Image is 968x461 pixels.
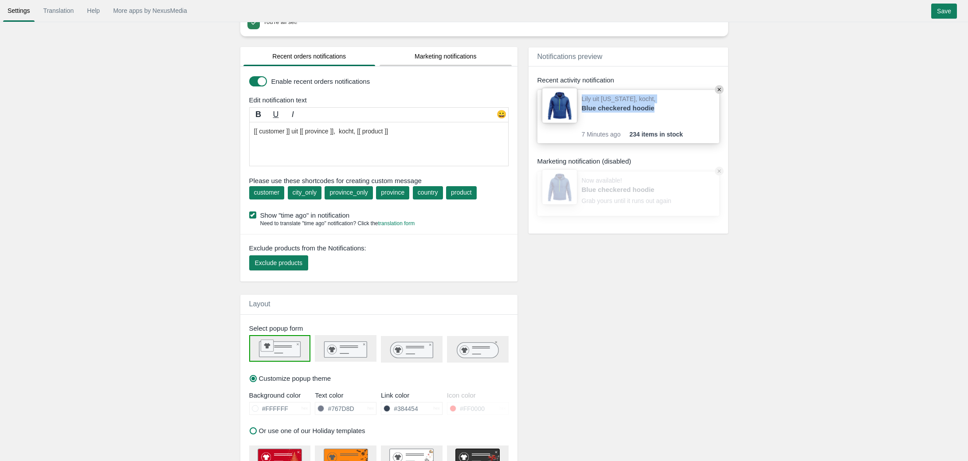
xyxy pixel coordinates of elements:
label: Show "time ago" in notification [249,211,513,220]
label: Customize popup theme [250,374,331,383]
span: Exclude products from the Notifications: [249,243,366,253]
img: 80x80_sample.jpg [542,88,577,123]
div: 😀 [495,109,508,122]
div: Background color [249,391,311,400]
label: Or use one of our Holiday templates [250,426,365,435]
a: Blue checkered hoodie [582,185,675,194]
span: hex [499,406,506,411]
div: province [381,188,404,197]
textarea: [[ customer ]] uit [[ province ]], heeft [[ product ]] Besteld. [249,122,509,166]
a: Recent orders notifications [243,47,376,66]
div: city_only [293,188,317,197]
span: hex [367,406,374,411]
a: Settings [3,3,35,19]
div: country [418,188,438,197]
div: Edit notification text [243,95,520,105]
div: Icon color [447,391,509,400]
button: Exclude products [249,255,308,270]
a: Help [82,3,104,19]
div: customer [254,188,280,197]
div: Recent activity notification [537,75,719,85]
div: Now available! Grab yours until it runs out again [582,176,675,211]
i: I [292,110,294,119]
a: Translation [39,3,78,19]
div: Text color [315,391,376,400]
span: Notifications preview [537,53,603,60]
span: 7 Minutes ago [582,130,630,139]
a: Marketing notifications [380,47,512,66]
div: Link color [381,391,443,400]
a: Blue checkered hoodie [582,103,675,113]
div: Select popup form [243,324,520,333]
span: 234 items in stock [629,130,683,139]
div: Need to translate "time ago" notification? Click the [249,220,415,227]
span: hex [433,406,440,411]
span: Please use these shortcodes for creating custom message [249,176,509,185]
img: 80x80_sample.jpg [542,169,577,205]
u: U [273,110,278,119]
a: More apps by NexusMedia [109,3,192,19]
a: translation form [378,220,415,227]
div: product [451,188,472,197]
div: Lily uit [US_STATE], kocht, [582,94,683,130]
span: Layout [249,300,270,308]
input: Save [931,4,957,19]
div: province_only [329,188,368,197]
span: Exclude products [255,259,302,266]
span: hex [302,406,308,411]
label: Enable recent orders notifications [271,77,506,86]
b: B [255,110,261,119]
